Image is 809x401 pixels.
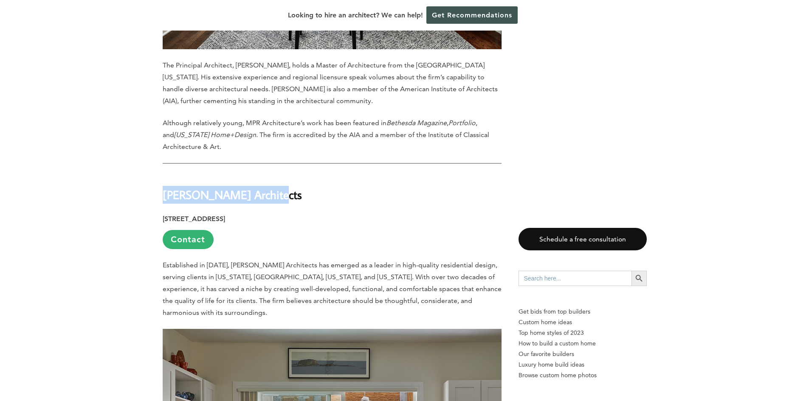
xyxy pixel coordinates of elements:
a: Get Recommendations [426,6,518,24]
input: Search here... [519,271,631,286]
a: Top home styles of 2023 [519,328,647,338]
a: Our favorite builders [519,349,647,359]
em: Bethesda Magazine [386,119,447,127]
p: Established in [DATE], [PERSON_NAME] Architects has emerged as a leader in high-quality residenti... [163,259,502,319]
svg: Search [634,274,644,283]
strong: [STREET_ADDRESS] [163,215,225,223]
a: Schedule a free consultation [519,228,647,250]
a: Custom home ideas [519,317,647,328]
strong: [PERSON_NAME] Architects [163,187,302,202]
a: How to build a custom home [519,338,647,349]
em: Portfolio [448,119,476,127]
p: The Principal Architect, [PERSON_NAME], holds a Master of Architecture from the [GEOGRAPHIC_DATA]... [163,59,502,107]
a: Contact [163,230,214,249]
p: Get bids from top builders [519,306,647,317]
p: Although relatively young, MPR Architecture’s work has been featured in , , and . The firm is acc... [163,117,502,153]
em: [US_STATE] Home+Design [174,131,256,139]
a: Browse custom home photos [519,370,647,381]
a: Luxury home build ideas [519,359,647,370]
